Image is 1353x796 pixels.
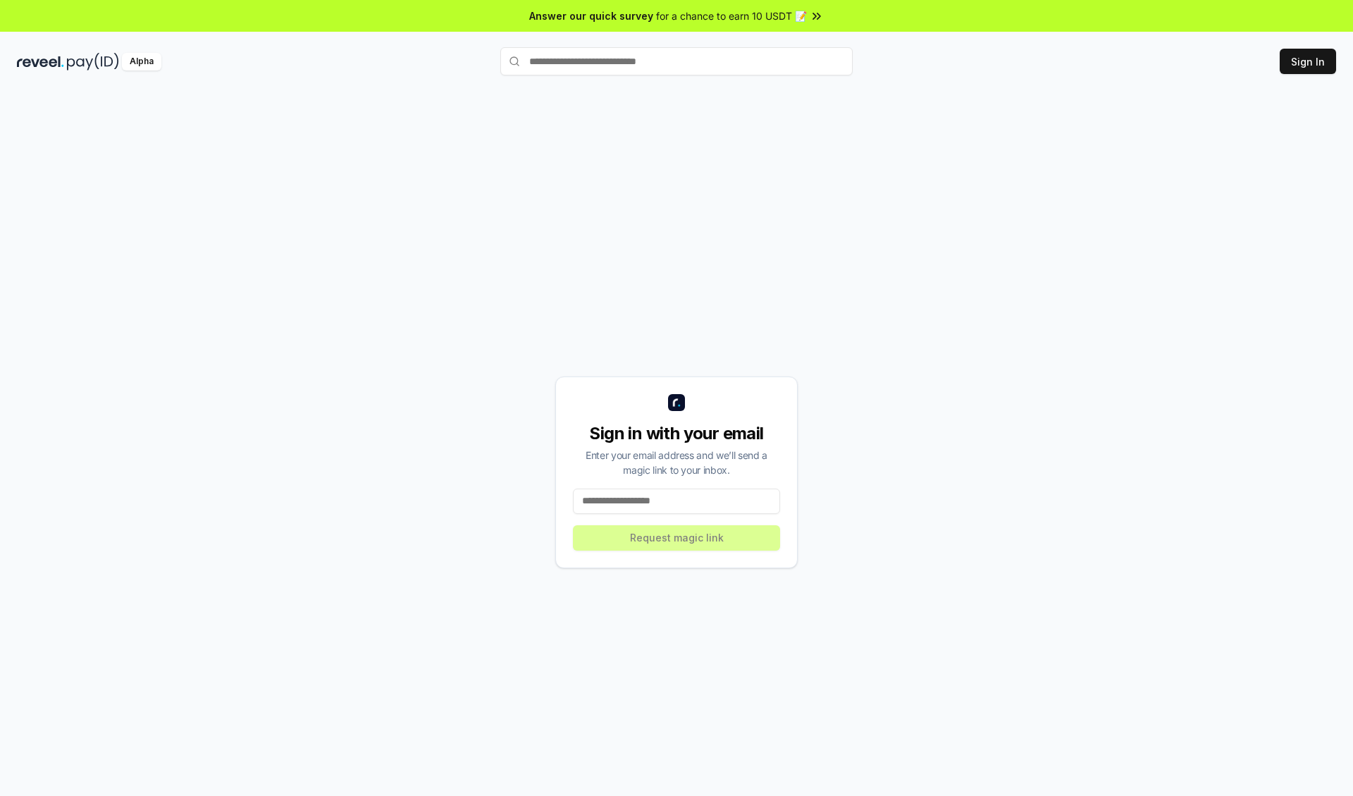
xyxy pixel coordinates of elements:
div: Enter your email address and we’ll send a magic link to your inbox. [573,448,780,477]
div: Sign in with your email [573,422,780,445]
button: Sign In [1280,49,1336,74]
img: logo_small [668,394,685,411]
div: Alpha [122,53,161,71]
span: for a chance to earn 10 USDT 📝 [656,8,807,23]
span: Answer our quick survey [529,8,653,23]
img: reveel_dark [17,53,64,71]
img: pay_id [67,53,119,71]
